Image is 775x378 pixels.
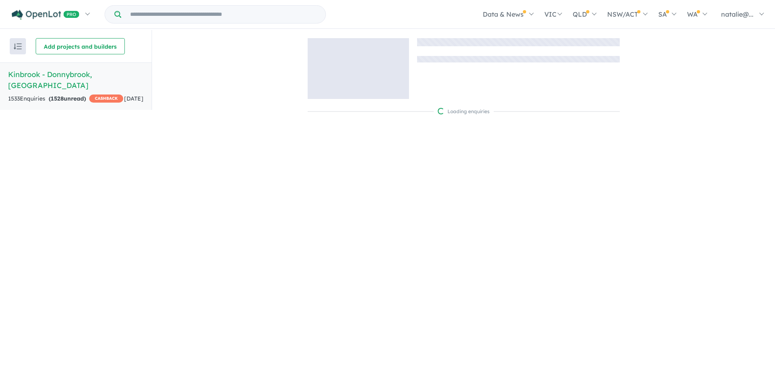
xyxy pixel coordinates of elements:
[49,95,86,102] strong: ( unread)
[8,94,123,104] div: 1533 Enquir ies
[89,94,123,103] span: CASHBACK
[721,10,754,18] span: natalie@...
[51,95,64,102] span: 1528
[36,38,125,54] button: Add projects and builders
[14,43,22,49] img: sort.svg
[123,6,324,23] input: Try estate name, suburb, builder or developer
[12,10,79,20] img: Openlot PRO Logo White
[438,107,490,116] div: Loading enquiries
[8,69,143,91] h5: Kinbrook - Donnybrook , [GEOGRAPHIC_DATA]
[124,95,143,102] span: [DATE]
